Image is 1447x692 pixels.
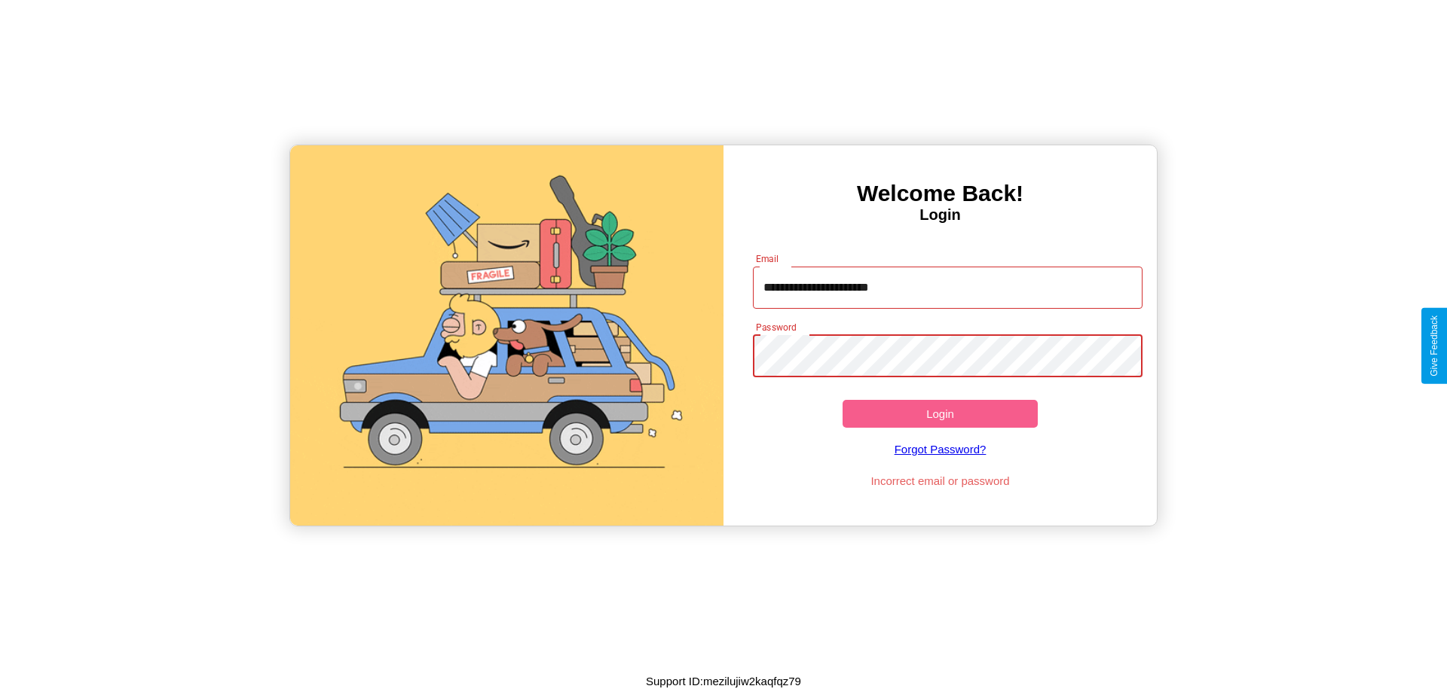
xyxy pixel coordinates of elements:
p: Incorrect email or password [745,471,1136,491]
h4: Login [723,206,1157,224]
h3: Welcome Back! [723,181,1157,206]
label: Email [756,252,779,265]
button: Login [843,400,1038,428]
img: gif [290,145,723,526]
p: Support ID: mezilujiw2kaqfqz79 [646,671,801,691]
label: Password [756,321,796,334]
div: Give Feedback [1429,316,1439,376]
a: Forgot Password? [745,428,1136,471]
